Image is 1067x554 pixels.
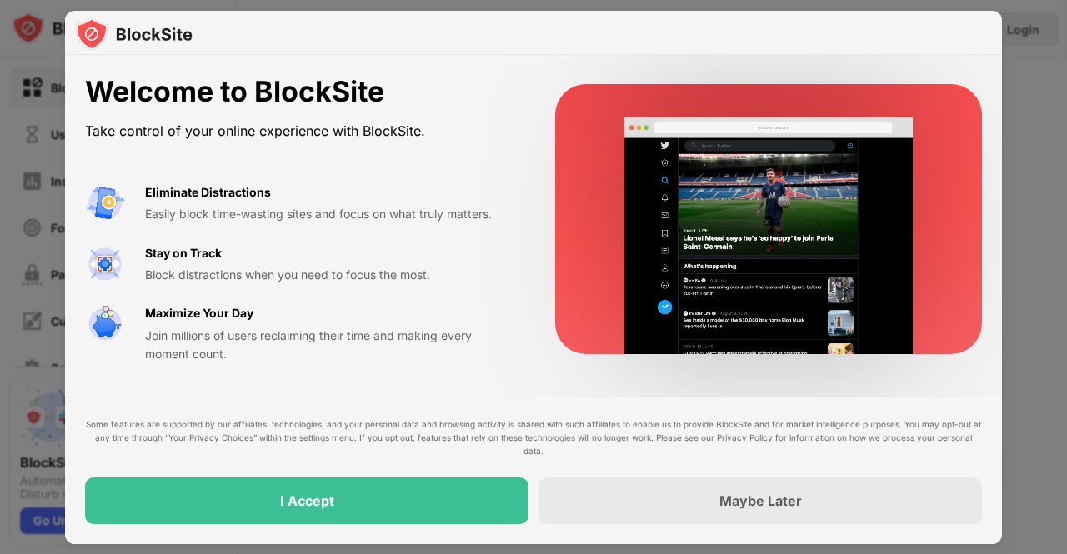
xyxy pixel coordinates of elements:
div: Maximize Your Day [145,304,253,322]
img: value-avoid-distractions.svg [85,183,125,223]
div: Join millions of users reclaiming their time and making every moment count. [145,327,515,364]
a: Privacy Policy [717,432,773,442]
div: Easily block time-wasting sites and focus on what truly matters. [145,205,515,223]
div: Eliminate Distractions [145,183,271,202]
img: logo-blocksite.svg [75,17,193,51]
img: value-focus.svg [85,244,125,284]
div: Stay on Track [145,244,222,262]
img: value-safe-time.svg [85,304,125,344]
div: Some features are supported by our affiliates’ technologies, and your personal data and browsing ... [85,417,982,457]
div: Welcome to BlockSite [85,75,515,109]
div: Block distractions when you need to focus the most. [145,266,515,284]
div: I Accept [280,492,334,509]
div: Maybe Later [719,492,802,509]
div: Take control of your online experience with BlockSite. [85,119,515,143]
